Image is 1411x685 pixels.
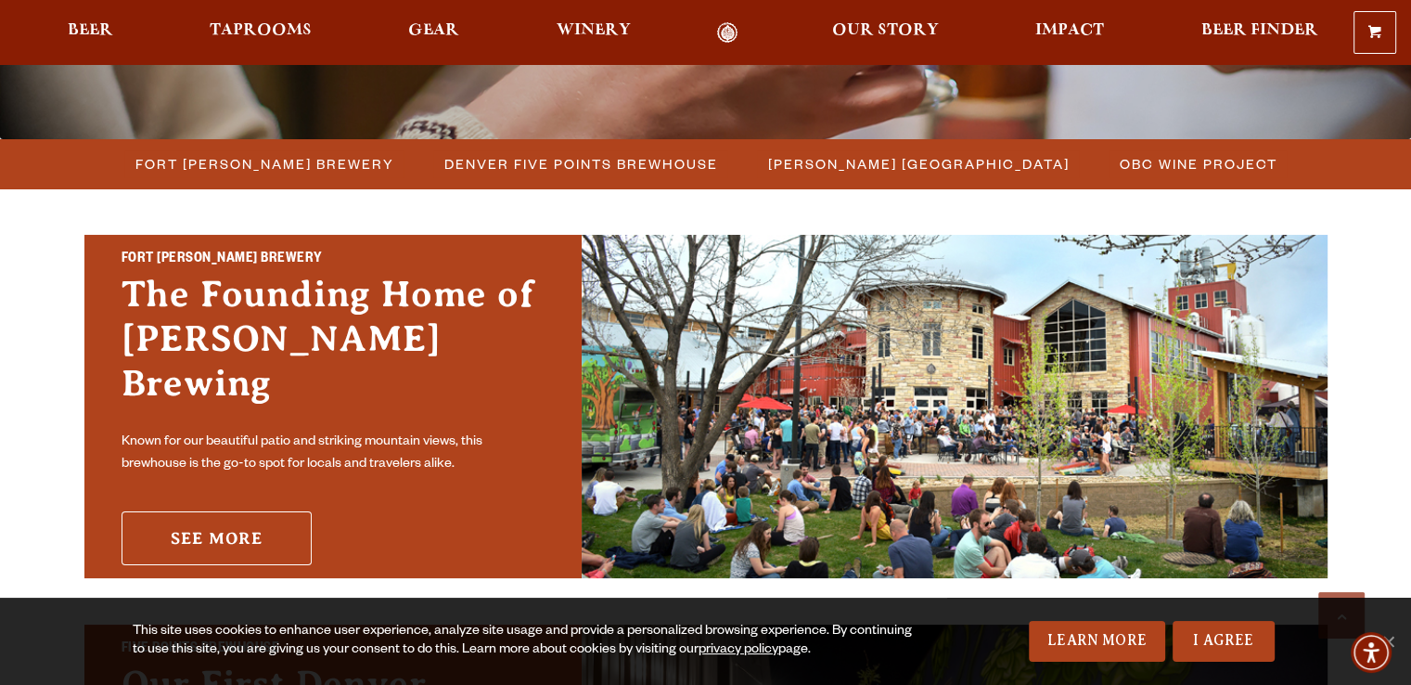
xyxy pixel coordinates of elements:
a: Beer Finder [1188,22,1329,44]
span: Our Story [832,23,939,38]
img: Fort Collins Brewery & Taproom' [582,235,1328,578]
a: Winery [545,22,643,44]
h2: Fort [PERSON_NAME] Brewery [122,248,545,272]
span: OBC Wine Project [1120,150,1277,177]
span: Beer [68,23,113,38]
p: Known for our beautiful patio and striking mountain views, this brewhouse is the go-to spot for l... [122,432,545,476]
a: [PERSON_NAME] [GEOGRAPHIC_DATA] [757,150,1079,177]
a: I Agree [1173,621,1275,662]
a: Beer [56,22,125,44]
span: [PERSON_NAME] [GEOGRAPHIC_DATA] [768,150,1070,177]
h3: The Founding Home of [PERSON_NAME] Brewing [122,272,545,424]
span: Impact [1035,23,1104,38]
a: Taprooms [198,22,324,44]
span: Winery [557,23,631,38]
a: Scroll to top [1318,592,1365,639]
a: OBC Wine Project [1109,150,1287,177]
a: Our Story [820,22,951,44]
a: Fort [PERSON_NAME] Brewery [124,150,404,177]
div: Accessibility Menu [1351,632,1392,673]
a: Denver Five Points Brewhouse [433,150,727,177]
a: See More [122,511,312,565]
a: Learn More [1029,621,1165,662]
span: Beer Finder [1200,23,1317,38]
span: Denver Five Points Brewhouse [444,150,718,177]
a: privacy policy [699,643,778,658]
a: Odell Home [693,22,763,44]
a: Gear [396,22,471,44]
span: Fort [PERSON_NAME] Brewery [135,150,394,177]
div: This site uses cookies to enhance user experience, analyze site usage and provide a personalized ... [133,623,924,660]
a: Impact [1023,22,1116,44]
span: Taprooms [210,23,312,38]
span: Gear [408,23,459,38]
